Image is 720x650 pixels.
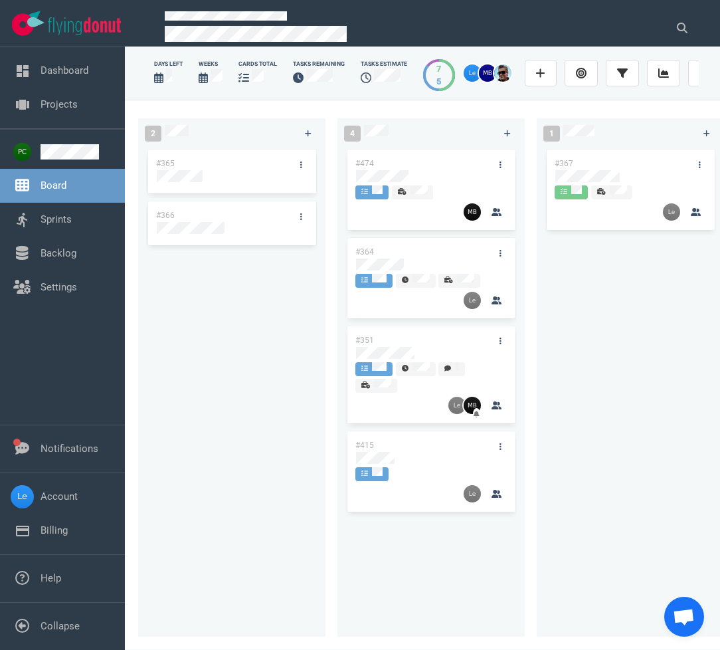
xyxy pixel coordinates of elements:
[156,211,175,220] a: #366
[355,247,374,257] a: #364
[41,490,78,502] a: Account
[41,443,98,455] a: Notifications
[41,524,68,536] a: Billing
[464,292,481,309] img: 26
[464,203,481,221] img: 26
[355,336,374,345] a: #351
[355,441,374,450] a: #415
[464,64,481,82] img: 26
[448,397,466,414] img: 26
[436,62,441,75] div: 7
[464,397,481,414] img: 26
[361,60,407,68] div: Tasks Estimate
[199,60,223,68] div: Weeks
[41,247,76,259] a: Backlog
[293,60,345,68] div: Tasks Remaining
[494,64,511,82] img: 26
[156,159,175,168] a: #365
[154,60,183,68] div: days left
[543,126,560,142] span: 1
[41,179,66,191] a: Board
[145,126,161,142] span: 2
[355,159,374,168] a: #474
[479,64,496,82] img: 26
[41,213,72,225] a: Sprints
[48,17,121,35] img: Flying Donut text logo
[664,597,704,637] div: Open de chat
[663,203,680,221] img: 26
[41,572,61,584] a: Help
[41,281,77,293] a: Settings
[436,75,441,88] div: 5
[464,485,481,502] img: 26
[41,620,80,632] a: Collapse
[41,98,78,110] a: Projects
[238,60,277,68] div: cards total
[344,126,361,142] span: 4
[41,64,88,76] a: Dashboard
[555,159,573,168] a: #367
